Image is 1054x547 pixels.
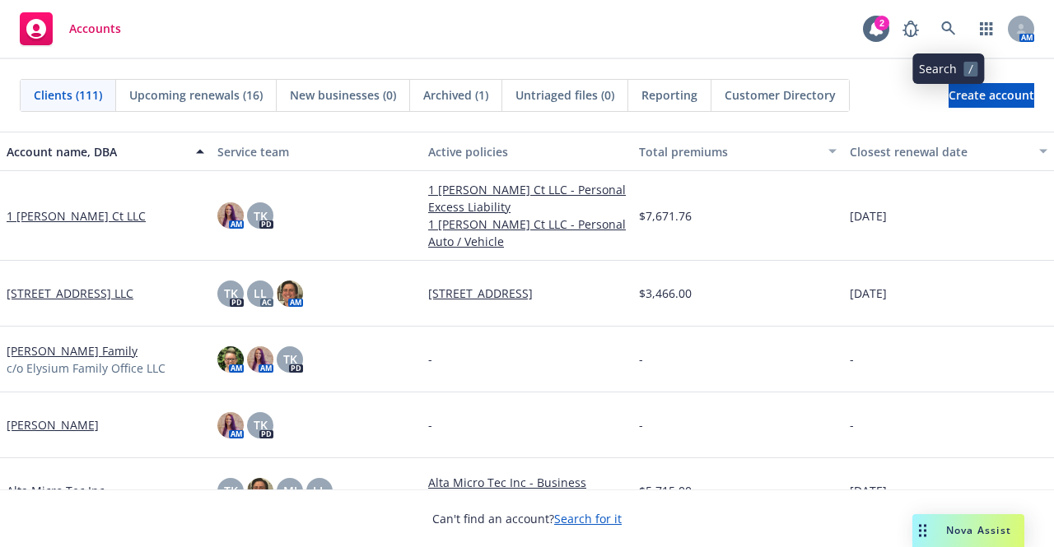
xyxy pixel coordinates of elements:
span: TK [224,285,238,302]
a: Search [932,12,965,45]
button: Nova Assist [912,514,1024,547]
span: TK [254,207,268,225]
div: 2 [874,16,889,30]
a: [STREET_ADDRESS] LLC [7,285,133,302]
span: LL [313,482,326,499]
span: Clients (111) [34,86,102,104]
span: $7,671.76 [639,207,692,225]
span: Upcoming renewals (16) [129,86,263,104]
span: $3,466.00 [639,285,692,302]
a: Alta Micro Tec Inc - Business Owners [428,474,626,508]
span: [DATE] [850,285,887,302]
div: Drag to move [912,514,933,547]
button: Service team [211,132,422,171]
img: photo [247,478,273,504]
div: Account name, DBA [7,143,186,160]
span: Archived (1) [423,86,488,104]
span: [DATE] [850,482,887,499]
a: 1 [PERSON_NAME] Ct LLC [7,207,146,225]
div: Total premiums [639,143,818,160]
a: [PERSON_NAME] Family [7,342,138,359]
a: [PERSON_NAME] [7,416,99,433]
span: TK [283,350,297,368]
img: photo [217,346,244,373]
span: c/o Elysium Family Office LLC [7,359,166,377]
span: Reporting [641,86,697,104]
a: Create account [949,83,1034,108]
span: - [639,350,643,368]
span: Customer Directory [725,86,836,104]
span: TK [224,482,238,499]
img: photo [217,412,244,438]
span: [DATE] [850,207,887,225]
span: Accounts [69,22,121,35]
a: Search for it [554,511,622,526]
span: Can't find an account? [432,510,622,527]
img: photo [217,202,244,229]
span: Create account [949,80,1034,111]
span: Untriaged files (0) [515,86,614,104]
span: - [428,350,432,368]
a: Alta Micro Tec Inc [7,482,105,499]
span: Nova Assist [946,523,1011,537]
div: Service team [217,143,415,160]
a: [STREET_ADDRESS] [428,285,626,302]
span: LL [254,285,267,302]
a: Switch app [970,12,1003,45]
span: MJ [283,482,297,499]
span: - [850,350,854,368]
span: New businesses (0) [290,86,396,104]
span: - [850,416,854,433]
a: Accounts [13,6,128,52]
span: TK [254,416,268,433]
button: Total premiums [632,132,843,171]
button: Active policies [422,132,632,171]
span: - [428,416,432,433]
button: Closest renewal date [843,132,1054,171]
a: Report a Bug [894,12,927,45]
span: $5,715.00 [639,482,692,499]
div: Active policies [428,143,626,160]
div: Closest renewal date [850,143,1029,160]
a: 1 [PERSON_NAME] Ct LLC - Personal Excess Liability [428,181,626,216]
a: 1 [PERSON_NAME] Ct LLC - Personal Auto / Vehicle [428,216,626,250]
img: photo [277,280,303,307]
img: photo [247,346,273,373]
span: - [639,416,643,433]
